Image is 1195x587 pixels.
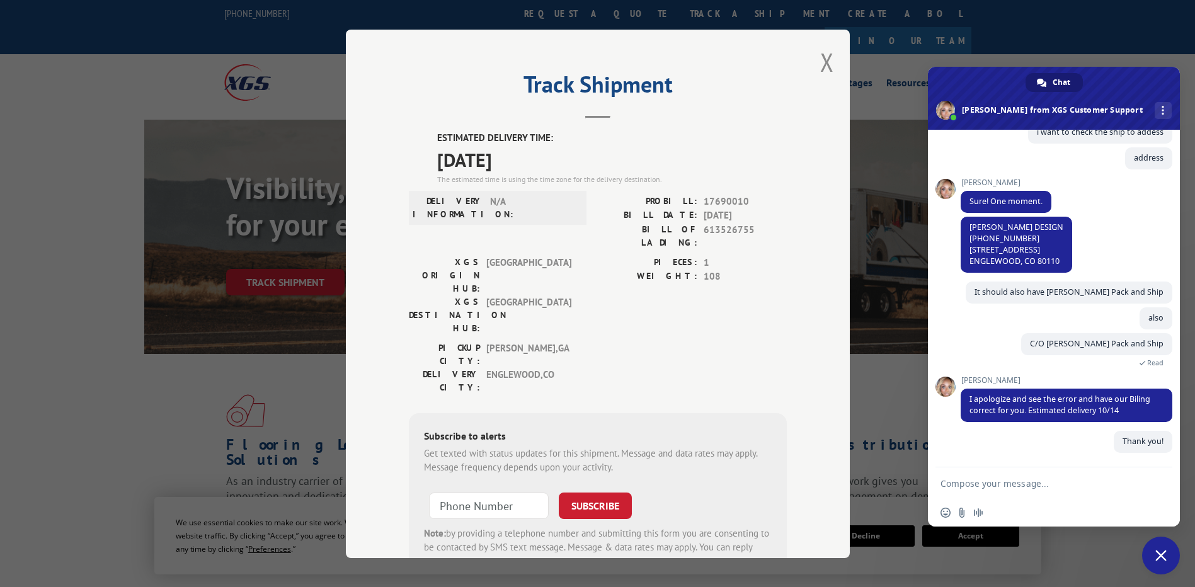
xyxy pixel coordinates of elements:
[820,45,834,79] button: Close modal
[975,287,1164,297] span: It should also have [PERSON_NAME] Pack and Ship
[424,527,446,539] strong: Note:
[973,508,983,518] span: Audio message
[559,492,632,518] button: SUBSCRIBE
[486,295,571,334] span: [GEOGRAPHIC_DATA]
[961,178,1051,187] span: [PERSON_NAME]
[486,341,571,367] span: [PERSON_NAME] , GA
[409,255,480,295] label: XGS ORIGIN HUB:
[1142,537,1180,574] div: Close chat
[409,367,480,394] label: DELIVERY CITY:
[598,270,697,284] label: WEIGHT:
[598,222,697,249] label: BILL OF LADING:
[1030,338,1164,349] span: C/O [PERSON_NAME] Pack and Ship
[704,208,787,223] span: [DATE]
[1026,73,1083,92] div: Chat
[969,222,1063,266] span: [PERSON_NAME] DESIGN [PHONE_NUMBER] [STREET_ADDRESS] ENGLEWOOD, CO 80110
[424,526,772,569] div: by providing a telephone number and submitting this form you are consenting to be contacted by SM...
[437,131,787,145] label: ESTIMATED DELIVERY TIME:
[413,194,484,220] label: DELIVERY INFORMATION:
[429,492,549,518] input: Phone Number
[969,196,1043,207] span: Sure! One moment.
[409,341,480,367] label: PICKUP CITY:
[409,295,480,334] label: XGS DESTINATION HUB:
[1037,127,1164,137] span: i want to check the ship to addess
[598,255,697,270] label: PIECES:
[704,255,787,270] span: 1
[437,145,787,173] span: [DATE]
[969,394,1150,416] span: I apologize and see the error and have our Biling correct for you. Estimated delivery 10/14
[598,194,697,208] label: PROBILL:
[704,270,787,284] span: 108
[1123,436,1164,447] span: Thank you!
[490,194,575,220] span: N/A
[424,446,772,474] div: Get texted with status updates for this shipment. Message and data rates may apply. Message frequ...
[1134,152,1164,163] span: address
[941,508,951,518] span: Insert an emoji
[957,508,967,518] span: Send a file
[1147,358,1164,367] span: Read
[437,173,787,185] div: The estimated time is using the time zone for the delivery destination.
[1053,73,1070,92] span: Chat
[409,76,787,100] h2: Track Shipment
[1155,102,1172,119] div: More channels
[704,194,787,208] span: 17690010
[424,428,772,446] div: Subscribe to alerts
[486,367,571,394] span: ENGLEWOOD , CO
[598,208,697,223] label: BILL DATE:
[704,222,787,249] span: 613526755
[1148,312,1164,323] span: also
[961,376,1172,385] span: [PERSON_NAME]
[941,478,1140,489] textarea: Compose your message...
[486,255,571,295] span: [GEOGRAPHIC_DATA]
